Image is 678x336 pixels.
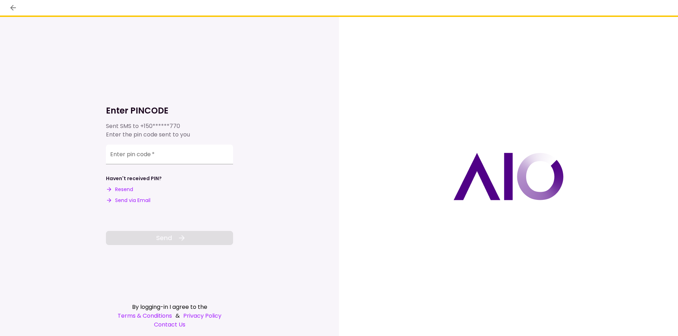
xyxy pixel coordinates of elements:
div: & [106,311,233,320]
div: Sent SMS to Enter the pin code sent to you [106,122,233,139]
a: Terms & Conditions [118,311,172,320]
button: Send via Email [106,197,150,204]
h1: Enter PINCODE [106,105,233,116]
span: Send [156,233,172,243]
a: Privacy Policy [183,311,221,320]
div: Haven't received PIN? [106,175,162,182]
img: AIO logo [453,153,564,200]
div: By logging-in I agree to the [106,303,233,311]
a: Contact Us [106,320,233,329]
button: back [7,2,19,14]
button: Send [106,231,233,245]
button: Resend [106,186,133,193]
